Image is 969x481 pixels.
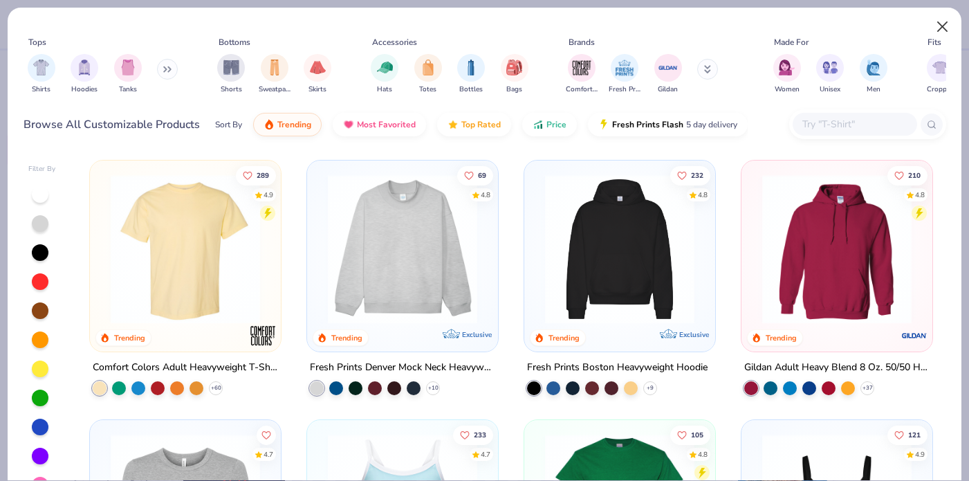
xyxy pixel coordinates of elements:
div: 4.9 [915,449,925,460]
img: Totes Image [421,60,436,75]
button: filter button [71,54,98,95]
img: Shirts Image [33,60,49,75]
div: 4.8 [698,449,708,460]
span: Shorts [221,84,242,95]
button: filter button [927,54,954,95]
div: filter for Bottles [457,54,485,95]
img: Skirts Image [310,60,326,75]
span: 5 day delivery [686,117,737,133]
span: Sweatpants [259,84,290,95]
button: Like [453,425,493,444]
span: Cropped [927,84,954,95]
button: Top Rated [437,113,511,136]
div: Made For [774,36,809,48]
div: filter for Totes [414,54,442,95]
button: filter button [860,54,887,95]
img: f5d85501-0dbb-4ee4-b115-c08fa3845d83 [321,174,484,324]
div: filter for Women [773,54,801,95]
button: Like [257,425,276,444]
div: 4.7 [264,449,273,460]
img: Hoodies Image [77,60,92,75]
div: Gildan Adult Heavy Blend 8 Oz. 50/50 Hooded Sweatshirt [744,359,930,376]
div: 4.8 [481,190,490,200]
div: Sort By [215,118,242,131]
span: 69 [478,172,486,179]
div: Fresh Prints Boston Heavyweight Hoodie [527,359,708,376]
button: Like [670,165,710,185]
button: filter button [457,54,485,95]
div: Filter By [28,164,56,174]
img: Bottles Image [463,60,479,75]
img: Cropped Image [932,60,948,75]
button: filter button [773,54,801,95]
span: Most Favorited [357,119,416,130]
button: filter button [501,54,528,95]
div: filter for Cropped [927,54,954,95]
div: filter for Shirts [28,54,55,95]
span: Women [775,84,800,95]
img: Gildan Image [658,57,679,78]
span: Fresh Prints Flash [612,119,683,130]
div: filter for Tanks [114,54,142,95]
button: filter button [566,54,598,95]
button: filter button [304,54,331,95]
button: Most Favorited [333,113,426,136]
button: filter button [654,54,682,95]
div: filter for Gildan [654,54,682,95]
div: 4.8 [915,190,925,200]
img: Bags Image [506,60,522,75]
img: Gildan logo [901,322,928,350]
img: TopRated.gif [447,119,459,130]
span: Exclusive [679,330,709,339]
img: Tanks Image [120,60,136,75]
div: filter for Skirts [304,54,331,95]
span: + 9 [647,384,654,392]
span: Shirts [32,84,50,95]
button: filter button [609,54,640,95]
img: trending.gif [264,119,275,130]
div: filter for Bags [501,54,528,95]
span: Hoodies [71,84,98,95]
div: filter for Hats [371,54,398,95]
div: Browse All Customizable Products [24,116,200,133]
div: Fits [928,36,941,48]
span: 289 [257,172,269,179]
span: + 10 [428,384,439,392]
span: Exclusive [462,330,492,339]
span: Bags [506,84,522,95]
button: Like [887,425,928,444]
button: Like [236,165,276,185]
div: Accessories [372,36,417,48]
button: Like [670,425,710,444]
img: Comfort Colors Image [571,57,592,78]
img: Fresh Prints Image [614,57,635,78]
div: filter for Comfort Colors [566,54,598,95]
img: Unisex Image [822,60,838,75]
div: filter for Sweatpants [259,54,290,95]
img: 029b8af0-80e6-406f-9fdc-fdf898547912 [104,174,267,324]
input: Try "T-Shirt" [801,116,907,132]
img: Comfort Colors logo [249,322,277,350]
div: Fresh Prints Denver Mock Neck Heavyweight Sweatshirt [310,359,495,376]
span: 121 [908,431,921,438]
span: Men [867,84,880,95]
img: Shorts Image [223,60,239,75]
span: 210 [908,172,921,179]
button: filter button [414,54,442,95]
button: Fresh Prints Flash5 day delivery [588,113,748,136]
img: 01756b78-01f6-4cc6-8d8a-3c30c1a0c8ac [755,174,919,324]
button: Close [930,14,956,40]
span: 105 [691,431,703,438]
button: filter button [114,54,142,95]
button: filter button [28,54,55,95]
span: Bottles [459,84,483,95]
img: flash.gif [598,119,609,130]
span: Top Rated [461,119,501,130]
div: 4.8 [698,190,708,200]
span: Trending [277,119,311,130]
span: Fresh Prints [609,84,640,95]
img: 91acfc32-fd48-4d6b-bdad-a4c1a30ac3fc [538,174,701,324]
button: Trending [253,113,322,136]
span: Totes [419,84,436,95]
div: filter for Fresh Prints [609,54,640,95]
